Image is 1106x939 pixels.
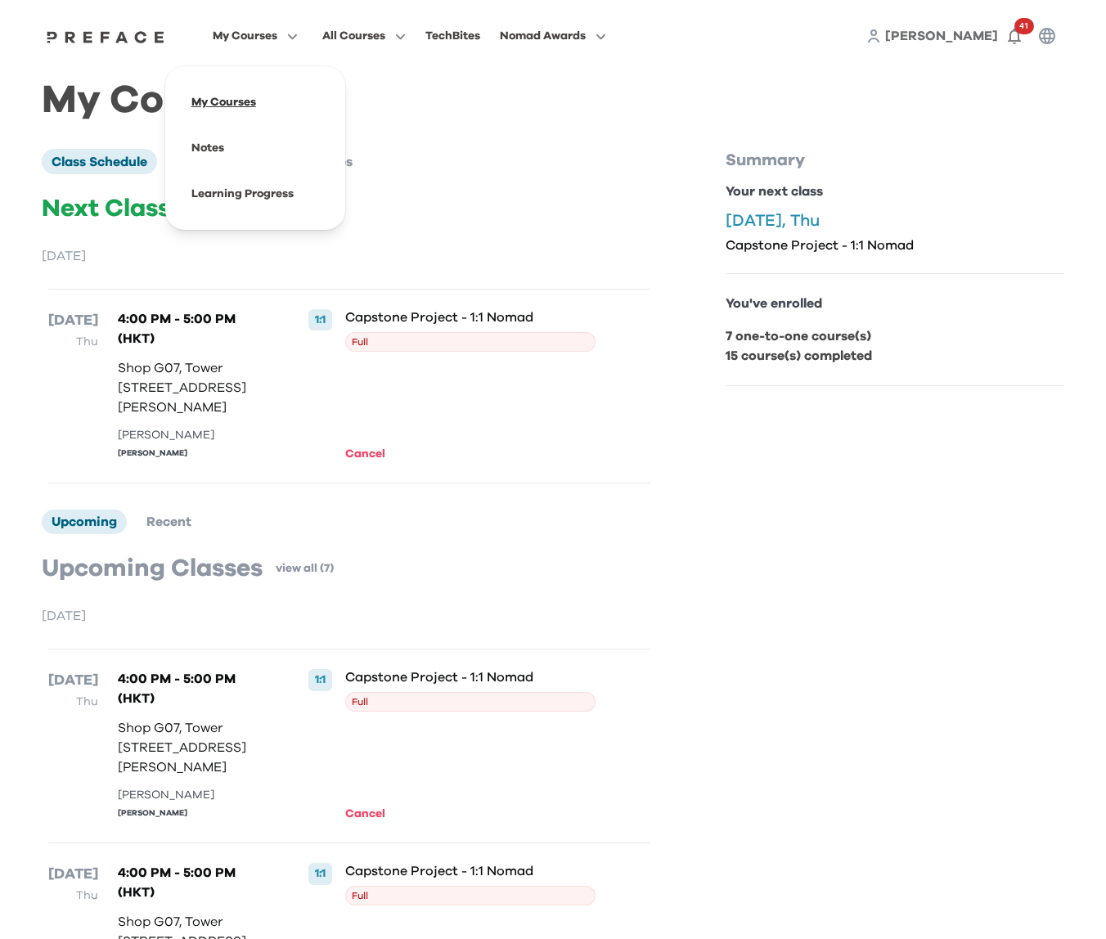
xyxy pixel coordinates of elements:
[345,692,596,712] span: Full
[42,606,657,626] p: [DATE]
[118,787,268,804] div: [PERSON_NAME]
[308,669,332,690] div: 1:1
[118,669,268,708] p: 4:00 PM - 5:00 PM (HKT)
[726,237,1064,254] p: Capstone Project - 1:1 Nomad
[726,211,1064,231] p: [DATE], Thu
[322,26,385,46] span: All Courses
[345,863,596,879] p: Capstone Project - 1:1 Nomad
[276,560,334,577] a: view all (7)
[998,20,1031,52] button: 41
[48,332,98,352] p: Thu
[191,97,256,108] a: My Courses
[213,26,277,46] span: My Courses
[42,194,657,223] p: Next Class
[500,26,586,46] span: Nomad Awards
[42,246,657,266] p: [DATE]
[48,669,98,692] p: [DATE]
[345,805,390,823] button: Cancel
[48,886,98,905] p: Thu
[118,447,268,460] div: [PERSON_NAME]
[726,182,1064,201] p: Your next class
[146,515,191,528] span: Recent
[345,332,596,352] span: Full
[345,886,596,905] span: Full
[48,692,98,712] p: Thu
[885,29,998,43] span: [PERSON_NAME]
[42,92,1064,110] h1: My Courses
[208,25,303,47] button: My Courses
[52,515,117,528] span: Upcoming
[191,142,224,154] a: Notes
[1014,18,1034,34] span: 41
[425,26,480,46] div: TechBites
[726,149,1064,172] p: Summary
[308,863,332,884] div: 1:1
[118,427,268,444] div: [PERSON_NAME]
[726,349,872,362] b: 15 course(s) completed
[52,155,147,168] span: Class Schedule
[118,718,268,777] p: Shop G07, Tower [STREET_ADDRESS][PERSON_NAME]
[317,25,411,47] button: All Courses
[118,309,268,348] p: 4:00 PM - 5:00 PM (HKT)
[726,294,1064,313] p: You've enrolled
[345,669,596,685] p: Capstone Project - 1:1 Nomad
[118,358,268,417] p: Shop G07, Tower [STREET_ADDRESS][PERSON_NAME]
[48,863,98,886] p: [DATE]
[885,26,998,46] a: [PERSON_NAME]
[118,863,268,902] p: 4:00 PM - 5:00 PM (HKT)
[191,188,294,200] a: Learning Progress
[118,807,268,820] div: [PERSON_NAME]
[42,554,263,583] p: Upcoming Classes
[308,309,332,330] div: 1:1
[345,445,390,463] button: Cancel
[495,25,611,47] button: Nomad Awards
[48,309,98,332] p: [DATE]
[43,29,169,43] a: Preface Logo
[726,330,871,343] b: 7 one-to-one course(s)
[43,30,169,43] img: Preface Logo
[345,309,596,326] p: Capstone Project - 1:1 Nomad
